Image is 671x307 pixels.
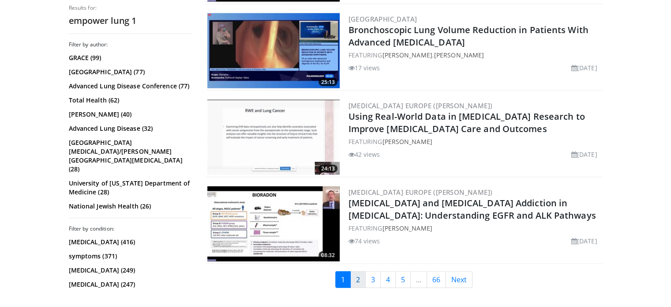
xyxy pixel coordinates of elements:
[434,51,484,59] a: [PERSON_NAME]
[349,150,380,159] li: 42 views
[69,124,190,133] a: Advanced Lung Disease (32)
[207,13,340,88] a: 25:13
[69,41,192,48] h3: Filter by author:
[350,271,366,288] a: 2
[69,280,190,289] a: [MEDICAL_DATA] (247)
[349,236,380,246] li: 74 views
[349,137,601,146] div: FEATURING
[349,15,417,23] a: [GEOGRAPHIC_DATA]
[349,63,380,72] li: 17 views
[207,186,340,262] img: c0037f42-4397-4943-b9c8-a5d6c7e5b11c.300x170_q85_crop-smart_upscale.jpg
[446,271,472,288] a: Next
[571,236,597,246] li: [DATE]
[69,68,190,76] a: [GEOGRAPHIC_DATA] (77)
[69,266,190,275] a: [MEDICAL_DATA] (249)
[69,4,192,11] p: Results for:
[207,100,340,175] img: 9b0ee56d-7dc9-4fda-890b-266edaf91e85.300x170_q85_crop-smart_upscale.jpg
[349,188,493,197] a: [MEDICAL_DATA] Europe ([PERSON_NAME])
[69,179,190,197] a: University of [US_STATE] Department of Medicine (28)
[349,224,601,233] div: FEATURING
[571,150,597,159] li: [DATE]
[319,78,337,86] span: 25:13
[349,24,589,48] a: Bronchoscopic Lung Volume Reduction in Patients With Advanced [MEDICAL_DATA]
[427,271,446,288] a: 66
[69,15,192,27] h2: empower lung 1
[349,110,585,135] a: Using Real-World Data in [MEDICAL_DATA] Research to Improve [MEDICAL_DATA] Care and Outcomes
[207,186,340,262] a: 08:32
[69,294,190,303] a: inflammation (240)
[207,100,340,175] a: 24:13
[319,165,337,173] span: 24:13
[69,202,190,211] a: National Jewish Health (26)
[382,51,432,59] a: [PERSON_NAME]
[206,271,603,288] nav: Search results pages
[349,101,493,110] a: [MEDICAL_DATA] Europe ([PERSON_NAME])
[69,53,190,62] a: GRACE (99)
[380,271,396,288] a: 4
[69,82,190,91] a: Advanced Lung Disease Conference (77)
[382,137,432,146] a: [PERSON_NAME]
[335,271,351,288] a: 1
[69,96,190,105] a: Total Health (62)
[69,110,190,119] a: [PERSON_NAME] (40)
[349,50,601,60] div: FEATURING ,
[207,13,340,88] img: d988c9b4-9b43-455c-904f-b101b27f779f.300x170_q85_crop-smart_upscale.jpg
[571,63,597,72] li: [DATE]
[69,252,190,261] a: symptoms (371)
[69,238,190,246] a: [MEDICAL_DATA] (416)
[69,138,190,174] a: [GEOGRAPHIC_DATA][MEDICAL_DATA]/[PERSON_NAME][GEOGRAPHIC_DATA][MEDICAL_DATA] (28)
[319,251,337,259] span: 08:32
[395,271,411,288] a: 5
[349,197,596,221] a: [MEDICAL_DATA] and [MEDICAL_DATA] Addiction in [MEDICAL_DATA]: Understanding EGFR and ALK Pathways
[69,225,192,232] h3: Filter by condition:
[365,271,381,288] a: 3
[382,224,432,232] a: [PERSON_NAME]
